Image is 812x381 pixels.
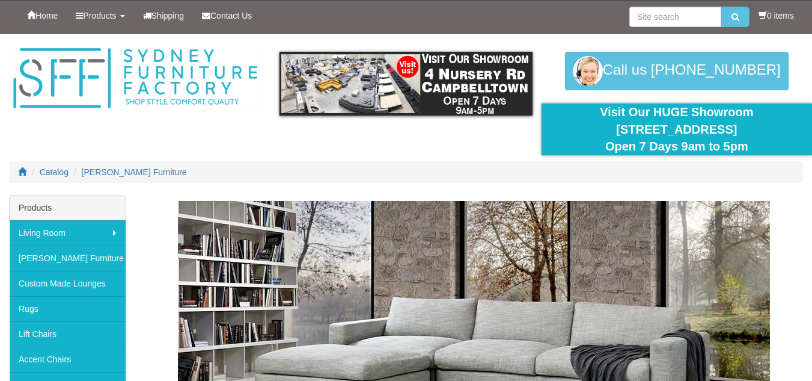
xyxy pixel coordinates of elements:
[40,167,69,177] a: Catalog
[10,271,126,296] a: Custom Made Lounges
[193,1,261,31] a: Contact Us
[10,220,126,246] a: Living Room
[210,11,252,20] span: Contact Us
[9,46,261,111] img: Sydney Furniture Factory
[10,321,126,347] a: Lift Chairs
[10,347,126,372] a: Accent Chairs
[10,296,126,321] a: Rugs
[35,11,58,20] span: Home
[759,10,794,22] li: 0 items
[279,52,532,116] img: showroom.gif
[151,11,185,20] span: Shipping
[629,7,721,27] input: Site search
[82,167,187,177] a: [PERSON_NAME] Furniture
[10,246,126,271] a: [PERSON_NAME] Furniture
[551,104,803,155] div: Visit Our HUGE Showroom [STREET_ADDRESS] Open 7 Days 9am to 5pm
[67,1,133,31] a: Products
[83,11,116,20] span: Products
[134,1,194,31] a: Shipping
[10,196,126,220] div: Products
[18,1,67,31] a: Home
